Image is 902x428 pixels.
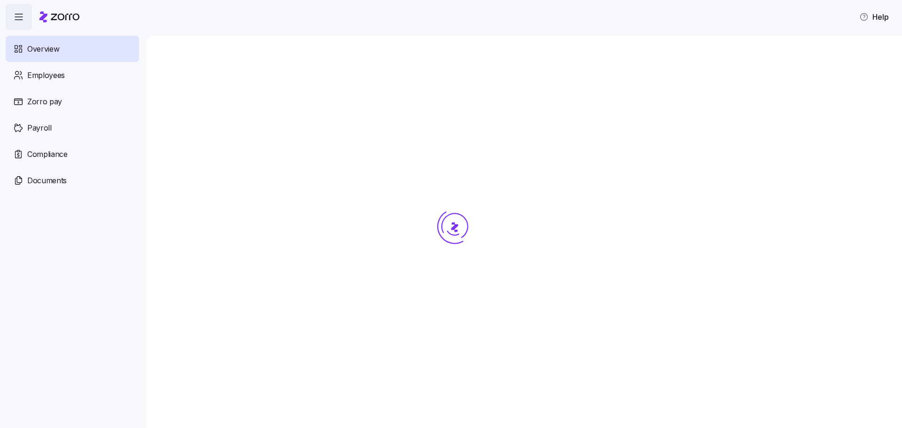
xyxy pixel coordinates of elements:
[6,62,139,88] a: Employees
[859,11,889,23] span: Help
[6,115,139,141] a: Payroll
[6,167,139,194] a: Documents
[27,122,52,134] span: Payroll
[27,175,67,187] span: Documents
[27,43,59,55] span: Overview
[27,148,68,160] span: Compliance
[6,141,139,167] a: Compliance
[27,70,65,81] span: Employees
[27,96,62,108] span: Zorro pay
[6,88,139,115] a: Zorro pay
[6,36,139,62] a: Overview
[852,8,896,26] button: Help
